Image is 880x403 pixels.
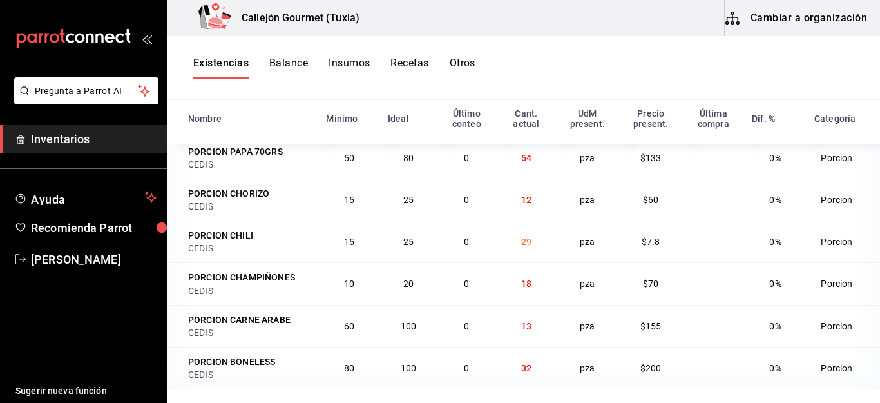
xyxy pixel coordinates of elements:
div: Nombre [188,113,222,124]
span: 0 [464,279,469,289]
span: 54 [521,153,531,163]
span: $200 [640,363,662,373]
button: Insumos [329,57,370,79]
span: 0% [769,363,781,373]
span: Inventarios [31,130,157,148]
td: Porcion [807,347,880,389]
span: 10 [344,279,354,289]
td: Porcion [807,221,880,262]
span: 0% [769,195,781,205]
span: 0% [769,237,781,247]
span: 18 [521,279,531,289]
span: 32 [521,363,531,373]
td: Porcion [807,262,880,304]
span: Recomienda Parrot [31,219,157,237]
td: pza [556,137,619,179]
span: 15 [344,237,354,247]
span: 0 [464,363,469,373]
span: 100 [401,363,416,373]
span: 0 [464,195,469,205]
div: UdM present. [564,108,611,129]
span: 25 [403,195,414,205]
div: Cant. actual [504,108,548,129]
span: 0% [769,279,781,289]
td: pza [556,262,619,304]
div: Precio present. [627,108,674,129]
div: CEDIS [188,284,311,297]
span: $60 [643,195,658,205]
button: Recetas [390,57,428,79]
span: 25 [403,237,414,247]
span: 80 [403,153,414,163]
button: Pregunta a Parrot AI [14,77,158,104]
div: navigation tabs [193,57,475,79]
a: Pregunta a Parrot AI [9,93,158,107]
span: 15 [344,195,354,205]
span: 0 [464,237,469,247]
span: $155 [640,321,662,331]
div: PORCION CHAMPIÑONES [188,271,295,284]
span: Sugerir nueva función [15,384,157,398]
button: open_drawer_menu [142,34,152,44]
div: PORCION PAPA 70GRS [188,145,283,158]
span: [PERSON_NAME] [31,251,157,268]
span: 50 [344,153,354,163]
span: Pregunta a Parrot AI [35,84,139,98]
td: pza [556,305,619,347]
div: Ideal [388,113,409,124]
span: $7.8 [642,237,660,247]
span: 0% [769,321,781,331]
h3: Callejón Gourmet (Tuxla) [231,10,359,26]
div: CEDIS [188,158,311,171]
div: Dif. % [752,113,775,124]
div: PORCION CARNE ARABE [188,313,291,326]
span: 29 [521,237,531,247]
span: 80 [344,363,354,373]
td: pza [556,347,619,389]
div: PORCION BONELESS [188,355,275,368]
span: 0 [464,321,469,331]
div: Categoría [814,113,856,124]
span: $133 [640,153,662,163]
span: 20 [403,279,414,289]
td: Porcion [807,305,880,347]
td: pza [556,179,619,221]
div: PORCION CHORIZO [188,187,269,200]
div: CEDIS [188,368,311,381]
span: 0 [464,153,469,163]
span: 0% [769,153,781,163]
span: $70 [643,279,658,289]
span: 12 [521,195,531,205]
button: Otros [450,57,475,79]
div: CEDIS [188,200,311,213]
td: Porcion [807,137,880,179]
span: 100 [401,321,416,331]
div: Mínimo [326,113,358,124]
div: Última compra [690,108,736,129]
div: PORCION CHILI [188,229,253,242]
span: 13 [521,321,531,331]
div: CEDIS [188,326,311,339]
span: 60 [344,321,354,331]
span: Ayuda [31,190,140,205]
div: Último conteo [444,108,489,129]
td: Porcion [807,179,880,221]
td: pza [556,221,619,262]
button: Balance [269,57,308,79]
div: CEDIS [188,242,311,255]
button: Existencias [193,57,249,79]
